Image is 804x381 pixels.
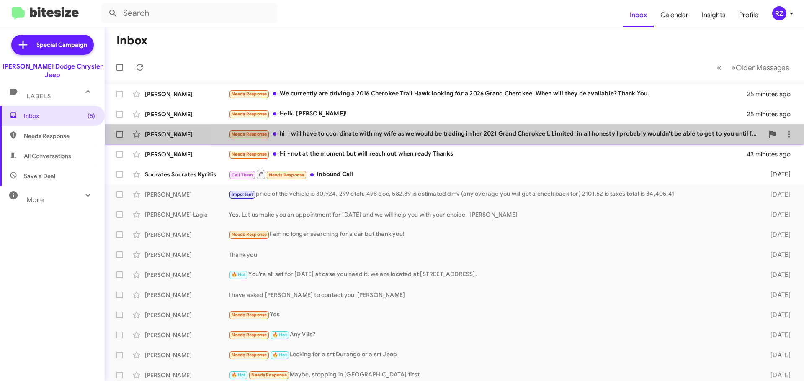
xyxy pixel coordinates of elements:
[229,330,757,340] div: Any V8s?
[757,331,797,339] div: [DATE]
[772,6,786,20] div: RZ
[229,129,764,139] div: hi, I will have to coordinate with my wife as we would be trading in her 2021 Grand Cherokee L Li...
[24,152,71,160] span: All Conversations
[712,59,794,76] nav: Page navigation example
[747,90,797,98] div: 25 minutes ago
[145,110,229,118] div: [PERSON_NAME]
[232,131,267,137] span: Needs Response
[145,291,229,299] div: [PERSON_NAME]
[273,352,287,358] span: 🔥 Hot
[229,370,757,380] div: Maybe, stopping in [GEOGRAPHIC_DATA] first
[757,210,797,219] div: [DATE]
[232,332,267,338] span: Needs Response
[11,35,94,55] a: Special Campaign
[654,3,695,27] a: Calendar
[232,232,267,237] span: Needs Response
[623,3,654,27] a: Inbox
[757,311,797,319] div: [DATE]
[232,111,267,117] span: Needs Response
[229,189,757,199] div: price of the vehicle is 30,924. 299 etch. 498 doc, 582.89 is estimated dmv (any overage you will ...
[24,172,55,180] span: Save a Deal
[229,169,757,179] div: Inbound Call
[145,351,229,359] div: [PERSON_NAME]
[36,41,87,49] span: Special Campaign
[145,371,229,379] div: [PERSON_NAME]
[229,291,757,299] div: I have asked [PERSON_NAME] to contact you [PERSON_NAME]
[145,130,229,138] div: [PERSON_NAME]
[232,91,267,97] span: Needs Response
[116,34,147,47] h1: Inbox
[145,170,229,179] div: Socrates Socrates Kyritis
[757,291,797,299] div: [DATE]
[757,351,797,359] div: [DATE]
[229,350,757,360] div: Looking for a srt Durango or a srt Jeep
[757,271,797,279] div: [DATE]
[232,151,267,157] span: Needs Response
[27,196,44,204] span: More
[732,3,765,27] a: Profile
[145,271,229,279] div: [PERSON_NAME]
[88,112,95,120] span: (5)
[717,62,722,73] span: «
[145,230,229,239] div: [PERSON_NAME]
[269,172,304,178] span: Needs Response
[229,89,747,99] div: We currently are driving a 2016 Cherokee Trail Hawk looking for a 2026 Grand Cherokee. When will ...
[27,92,51,100] span: Labels
[229,230,757,239] div: I am no longer searching for a car but thank you!
[145,251,229,259] div: [PERSON_NAME]
[229,149,747,159] div: Hi - not at the moment but will reach out when ready Thanks
[747,150,797,159] div: 43 minutes ago
[145,150,229,159] div: [PERSON_NAME]
[232,172,253,178] span: Call Them
[24,132,95,140] span: Needs Response
[145,311,229,319] div: [PERSON_NAME]
[712,59,727,76] button: Previous
[757,371,797,379] div: [DATE]
[229,270,757,279] div: You're all set for [DATE] at case you need it, we are located at [STREET_ADDRESS].
[695,3,732,27] a: Insights
[757,170,797,179] div: [DATE]
[757,230,797,239] div: [DATE]
[145,90,229,98] div: [PERSON_NAME]
[232,192,253,197] span: Important
[145,210,229,219] div: [PERSON_NAME] Lagla
[229,310,757,320] div: Yes
[145,331,229,339] div: [PERSON_NAME]
[232,372,246,378] span: 🔥 Hot
[736,63,789,72] span: Older Messages
[229,210,757,219] div: Yes, Let us make you an appointment for [DATE] and we will help you with your choice. [PERSON_NAME]
[232,272,246,277] span: 🔥 Hot
[757,190,797,199] div: [DATE]
[757,251,797,259] div: [DATE]
[731,62,736,73] span: »
[232,312,267,317] span: Needs Response
[229,109,747,119] div: Hello [PERSON_NAME]!
[251,372,287,378] span: Needs Response
[765,6,795,20] button: RZ
[145,190,229,199] div: [PERSON_NAME]
[747,110,797,118] div: 25 minutes ago
[229,251,757,259] div: Thank you
[726,59,794,76] button: Next
[232,352,267,358] span: Needs Response
[24,112,95,120] span: Inbox
[101,3,277,23] input: Search
[273,332,287,338] span: 🔥 Hot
